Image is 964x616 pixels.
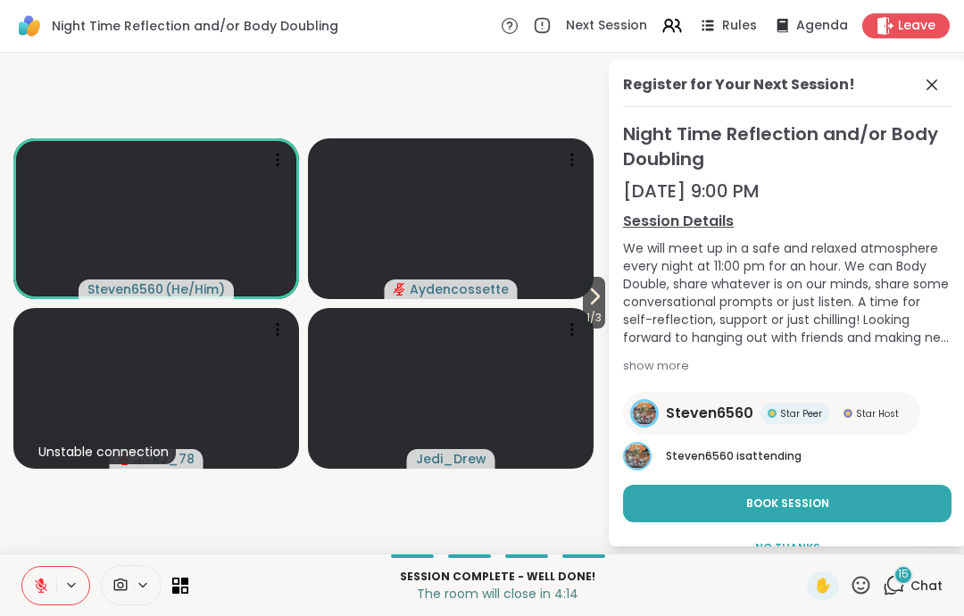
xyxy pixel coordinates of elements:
[199,585,796,603] p: The room will close in 4:14
[623,179,952,204] div: [DATE] 9:00 PM
[898,17,935,35] span: Leave
[623,239,952,346] div: We will meet up in a safe and relaxed atmosphere every night at 11:00 pm for an hour. We can Body...
[722,17,757,35] span: Rules
[31,439,176,464] div: Unstable connection
[796,17,848,35] span: Agenda
[623,211,952,232] a: Session Details
[768,409,777,418] img: Star Peer
[625,444,650,469] img: Steven6560
[583,307,605,329] span: 1 / 3
[780,407,822,420] span: Star Peer
[623,357,952,375] div: show more
[623,529,952,567] button: No Thanks
[623,485,952,522] button: Book Session
[87,280,163,298] span: Steven6560
[910,577,943,595] span: Chat
[14,11,45,41] img: ShareWell Logomark
[755,540,820,556] span: No Thanks
[746,495,829,512] span: Book Session
[566,17,647,35] span: Next Session
[410,280,509,298] span: Aydencossette
[416,450,486,468] span: Jedi_Drew
[814,575,832,596] span: ✋
[623,74,855,96] div: Register for Your Next Session!
[623,392,920,435] a: Steven6560Steven6560Star PeerStar PeerStar HostStar Host
[856,407,899,420] span: Star Host
[199,569,796,585] p: Session Complete - well done!
[165,280,225,298] span: ( He/Him )
[843,409,852,418] img: Star Host
[666,403,753,424] span: Steven6560
[394,283,406,296] span: audio-muted
[898,567,909,582] span: 15
[666,448,734,463] span: Steven6560
[52,17,338,35] span: Night Time Reflection and/or Body Doubling
[623,121,952,171] span: Night Time Reflection and/or Body Doubling
[666,448,952,464] p: is attending
[583,277,605,329] button: 1/3
[633,402,656,425] img: Steven6560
